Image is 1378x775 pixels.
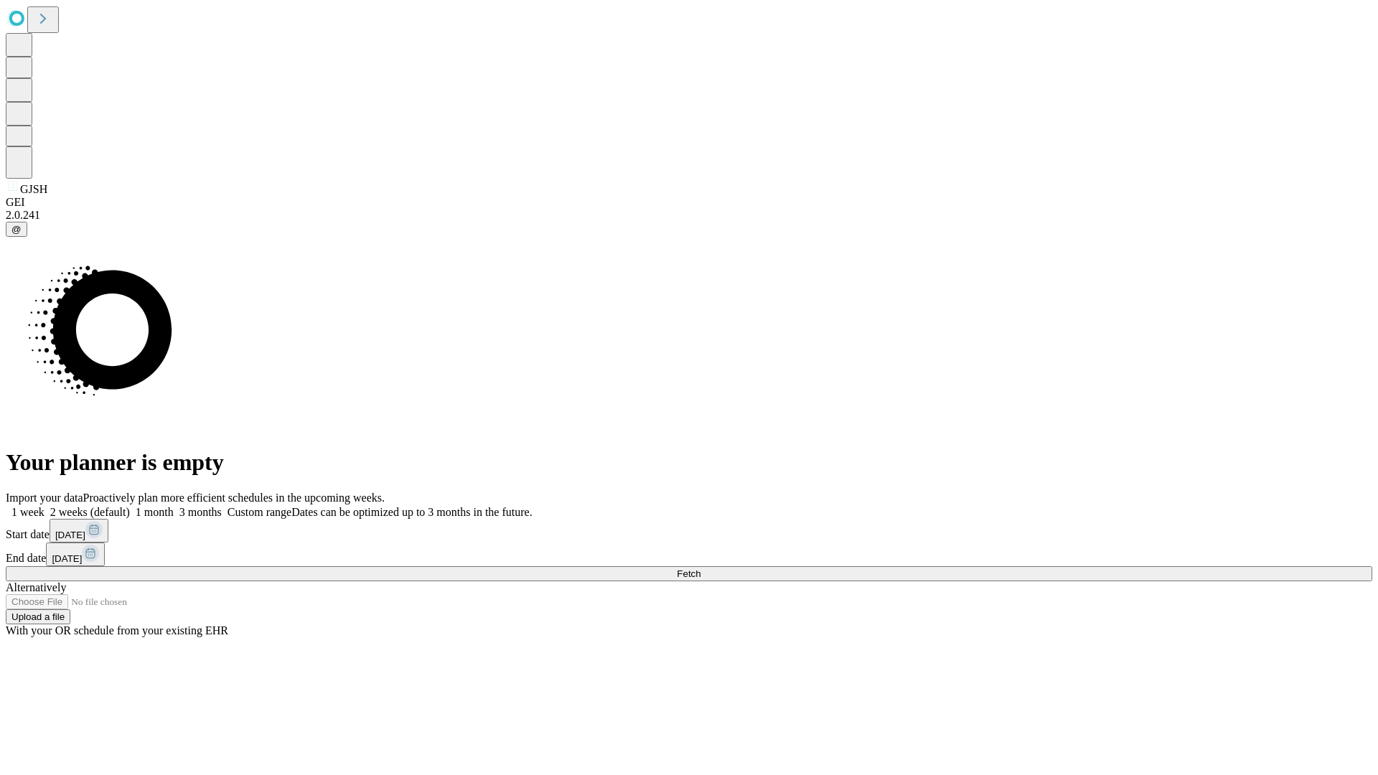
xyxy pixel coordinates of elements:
span: Fetch [677,568,700,579]
button: @ [6,222,27,237]
span: @ [11,224,22,235]
span: [DATE] [52,553,82,564]
span: With your OR schedule from your existing EHR [6,624,228,637]
div: End date [6,542,1372,566]
span: 3 months [179,506,222,518]
span: GJSH [20,183,47,195]
span: Import your data [6,492,83,504]
button: Fetch [6,566,1372,581]
span: [DATE] [55,530,85,540]
button: Upload a file [6,609,70,624]
h1: Your planner is empty [6,449,1372,476]
span: Proactively plan more efficient schedules in the upcoming weeks. [83,492,385,504]
span: Dates can be optimized up to 3 months in the future. [291,506,532,518]
button: [DATE] [50,519,108,542]
div: 2.0.241 [6,209,1372,222]
span: Custom range [228,506,291,518]
span: Alternatively [6,581,66,593]
div: Start date [6,519,1372,542]
div: GEI [6,196,1372,209]
span: 1 month [136,506,174,518]
span: 2 weeks (default) [50,506,130,518]
button: [DATE] [46,542,105,566]
span: 1 week [11,506,44,518]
